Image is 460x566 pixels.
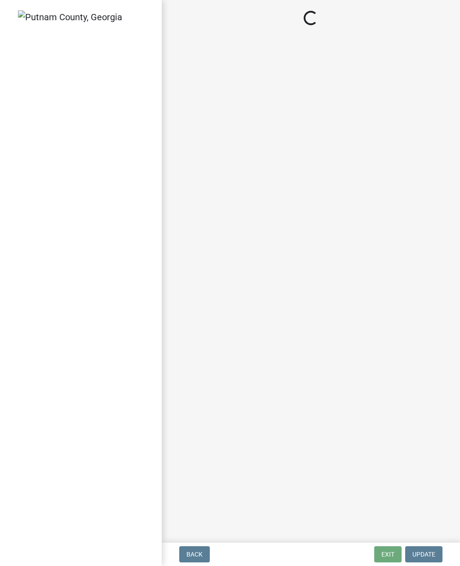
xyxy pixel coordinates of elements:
span: Back [186,551,203,558]
button: Update [405,546,442,562]
button: Exit [374,546,402,562]
span: Update [412,551,435,558]
button: Back [179,546,210,562]
img: Putnam County, Georgia [18,10,122,24]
